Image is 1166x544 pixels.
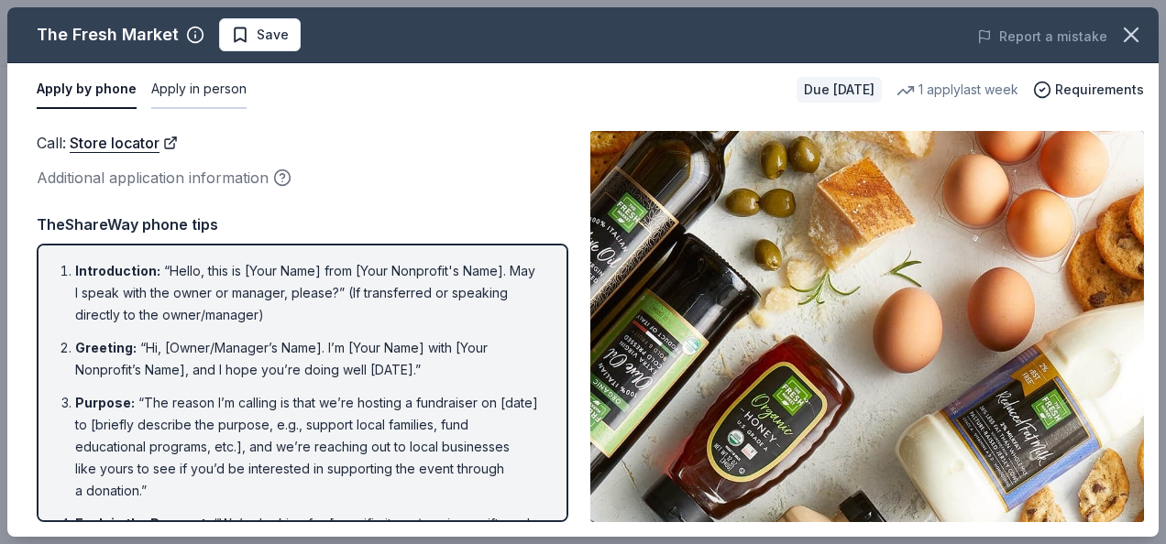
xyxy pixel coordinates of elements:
button: Save [219,18,301,51]
div: Due [DATE] [797,77,882,103]
div: TheShareWay phone tips [37,212,568,236]
span: Introduction : [75,263,160,278]
button: Apply in person [151,71,247,109]
span: Purpose : [75,395,135,410]
button: Apply by phone [37,71,137,109]
div: Call : [37,131,568,155]
span: Save [257,24,289,46]
span: Requirements [1055,79,1144,101]
button: Requirements [1033,79,1144,101]
img: Image for The Fresh Market [590,131,1144,522]
li: “Hello, this is [Your Name] from [Your Nonprofit's Name]. May I speak with the owner or manager, ... [75,260,541,326]
a: Store locator [70,131,178,155]
span: Greeting : [75,340,137,355]
span: Explain the Request : [75,516,210,531]
div: 1 apply last week [896,79,1018,101]
li: “Hi, [Owner/Manager’s Name]. I’m [Your Name] with [Your Nonprofit’s Name], and I hope you’re doin... [75,337,541,381]
div: Additional application information [37,166,568,190]
li: “The reason I’m calling is that we’re hosting a fundraiser on [date] to [briefly describe the pur... [75,392,541,502]
div: The Fresh Market [37,20,179,49]
button: Report a mistake [977,26,1107,48]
